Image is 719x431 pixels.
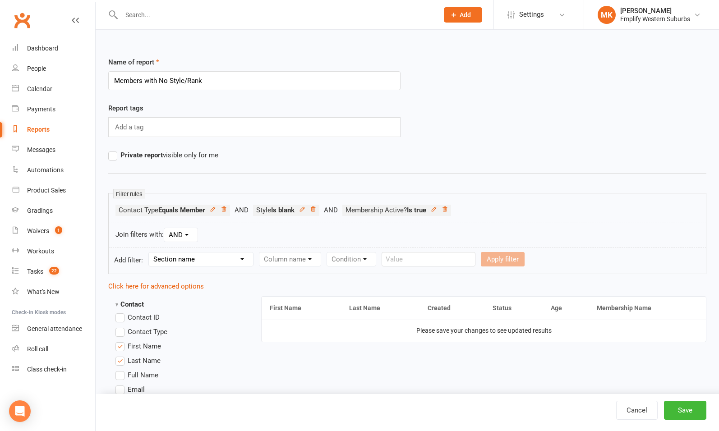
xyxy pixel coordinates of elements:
[49,267,59,275] span: 22
[27,325,82,332] div: General attendance
[128,326,167,336] span: Contact Type
[543,297,588,320] th: Age
[27,126,50,133] div: Reports
[262,320,706,341] td: Please save your changes to see updated results
[407,206,426,214] strong: Is true
[27,288,60,295] div: What's New
[444,7,482,23] button: Add
[12,59,95,79] a: People
[12,221,95,241] a: Waivers 1
[113,189,145,198] small: Filter rules
[341,297,419,320] th: Last Name
[620,7,690,15] div: [PERSON_NAME]
[158,206,205,214] strong: Equals Member
[346,206,426,214] span: Membership Active?
[120,151,163,159] strong: Private report
[128,370,158,379] span: Full Name
[27,207,53,214] div: Gradings
[12,261,95,282] a: Tasks 22
[382,252,475,266] input: Value
[27,65,46,72] div: People
[27,227,49,234] div: Waivers
[460,11,471,18] span: Add
[12,282,95,302] a: What's New
[27,45,58,52] div: Dashboard
[27,146,55,153] div: Messages
[27,85,52,92] div: Calendar
[11,9,33,32] a: Clubworx
[12,241,95,261] a: Workouts
[12,359,95,380] a: Class kiosk mode
[271,206,295,214] strong: Is blank
[108,103,143,114] label: Report tags
[27,105,55,113] div: Payments
[108,223,706,248] div: Join filters with:
[616,401,658,420] a: Cancel
[12,140,95,160] a: Messages
[128,355,161,365] span: Last Name
[27,248,54,255] div: Workouts
[128,384,145,394] span: Email
[589,297,706,320] th: Membership Name
[108,248,706,274] form: Add filter:
[12,79,95,99] a: Calendar
[419,297,484,320] th: Created
[620,15,690,23] div: Emplify Western Suburbs
[27,187,66,194] div: Product Sales
[108,282,204,290] a: Click here for advanced options
[114,121,146,133] input: Add a tag
[12,38,95,59] a: Dashboard
[27,268,43,275] div: Tasks
[519,5,544,25] span: Settings
[664,401,706,420] button: Save
[128,341,161,350] span: First Name
[27,366,67,373] div: Class check-in
[12,160,95,180] a: Automations
[119,9,432,21] input: Search...
[119,206,205,214] span: Contact Type
[12,201,95,221] a: Gradings
[120,150,218,159] span: visible only for me
[598,6,616,24] div: MK
[484,297,543,320] th: Status
[12,180,95,201] a: Product Sales
[262,297,341,320] th: First Name
[12,99,95,119] a: Payments
[12,319,95,339] a: General attendance kiosk mode
[12,339,95,359] a: Roll call
[55,226,62,234] span: 1
[128,312,160,321] span: Contact ID
[12,119,95,140] a: Reports
[115,300,144,308] strong: Contact
[27,345,48,353] div: Roll call
[27,166,64,174] div: Automations
[9,400,31,422] div: Open Intercom Messenger
[256,206,295,214] span: Style
[108,57,159,68] label: Name of report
